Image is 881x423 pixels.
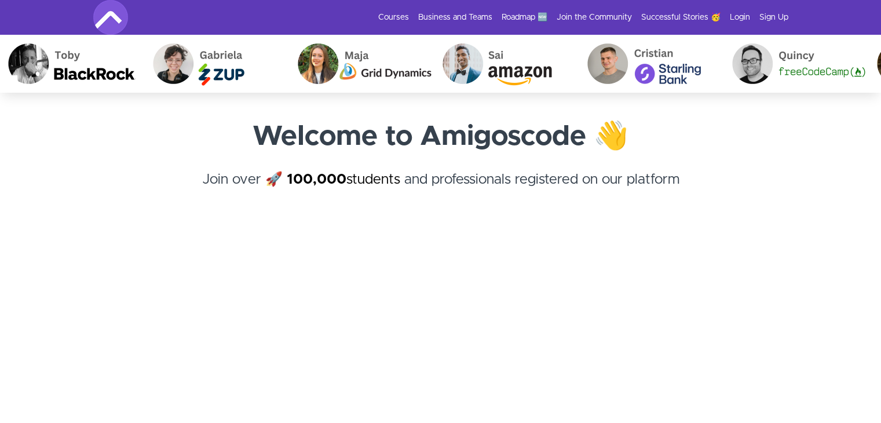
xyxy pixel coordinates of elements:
[287,173,400,187] a: 100,000students
[283,35,427,93] img: Maja
[730,12,750,23] a: Login
[138,35,283,93] img: Gabriela
[253,123,628,151] strong: Welcome to Amigoscode 👋
[557,12,632,23] a: Join the Community
[502,12,547,23] a: Roadmap 🆕
[641,12,721,23] a: Successful Stories 🥳
[759,12,788,23] a: Sign Up
[93,169,788,211] h4: Join over 🚀 and professionals registered on our platform
[427,35,572,93] img: Sai
[378,12,409,23] a: Courses
[572,35,717,93] img: Cristian
[287,173,346,187] strong: 100,000
[418,12,492,23] a: Business and Teams
[717,35,862,93] img: Quincy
